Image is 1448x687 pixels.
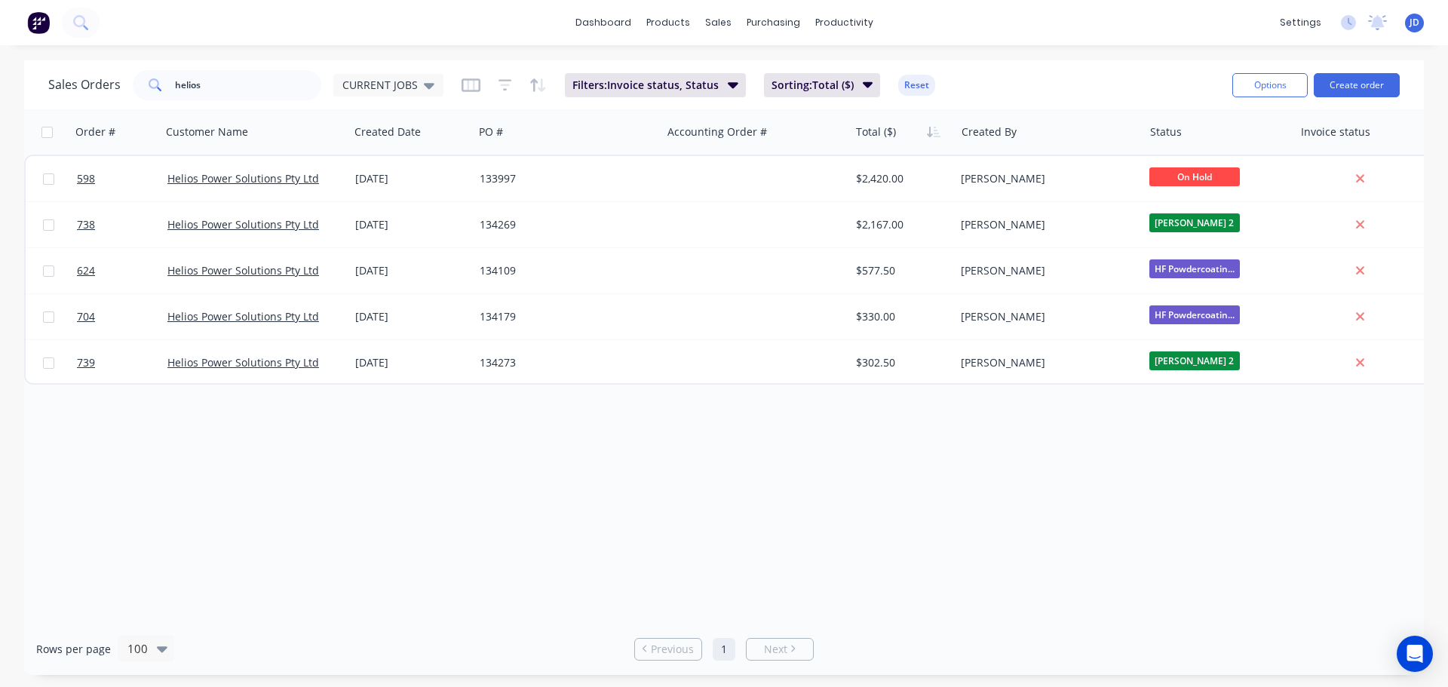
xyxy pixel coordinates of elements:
div: [PERSON_NAME] [961,355,1128,370]
button: Reset [898,75,935,96]
span: Filters: Invoice status, Status [572,78,719,93]
div: Invoice status [1301,124,1370,140]
div: Accounting Order # [667,124,767,140]
a: 738 [77,202,167,247]
span: Next [764,642,787,657]
button: Options [1232,73,1308,97]
img: Factory [27,11,50,34]
div: 134179 [480,309,647,324]
ul: Pagination [628,638,820,661]
span: 738 [77,217,95,232]
div: 134269 [480,217,647,232]
a: Page 1 is your current page [713,638,735,661]
span: 598 [77,171,95,186]
div: 134109 [480,263,647,278]
div: [DATE] [355,171,468,186]
div: sales [698,11,739,34]
a: 739 [77,340,167,385]
span: On Hold [1149,167,1240,186]
span: 704 [77,309,95,324]
div: [DATE] [355,263,468,278]
span: Sorting: Total ($) [772,78,854,93]
div: purchasing [739,11,808,34]
div: productivity [808,11,881,34]
div: $2,420.00 [856,171,944,186]
div: $302.50 [856,355,944,370]
div: [PERSON_NAME] [961,171,1128,186]
a: Helios Power Solutions Pty Ltd [167,309,319,324]
div: Total ($) [856,124,896,140]
button: Create order [1314,73,1400,97]
span: 624 [77,263,95,278]
span: HF Powdercoatin... [1149,305,1240,324]
div: 134273 [480,355,647,370]
div: settings [1272,11,1329,34]
a: Next page [747,642,813,657]
div: [DATE] [355,309,468,324]
a: 704 [77,294,167,339]
div: $330.00 [856,309,944,324]
span: JD [1410,16,1419,29]
h1: Sales Orders [48,78,121,92]
div: Created Date [354,124,421,140]
span: Rows per page [36,642,111,657]
div: Customer Name [166,124,248,140]
a: 624 [77,248,167,293]
a: Previous page [635,642,701,657]
div: PO # [479,124,503,140]
span: [PERSON_NAME] 2 [1149,213,1240,232]
a: Helios Power Solutions Pty Ltd [167,171,319,186]
a: Helios Power Solutions Pty Ltd [167,355,319,370]
span: CURRENT JOBS [342,77,418,93]
div: Status [1150,124,1182,140]
div: Open Intercom Messenger [1397,636,1433,672]
a: dashboard [568,11,639,34]
button: Sorting:Total ($) [764,73,881,97]
div: Created By [962,124,1017,140]
div: [DATE] [355,217,468,232]
span: Previous [651,642,694,657]
div: [PERSON_NAME] [961,263,1128,278]
div: [PERSON_NAME] [961,309,1128,324]
div: $577.50 [856,263,944,278]
span: [PERSON_NAME] 2 [1149,351,1240,370]
span: HF Powdercoatin... [1149,259,1240,278]
input: Search... [175,70,322,100]
a: Helios Power Solutions Pty Ltd [167,217,319,232]
div: [PERSON_NAME] [961,217,1128,232]
div: $2,167.00 [856,217,944,232]
a: Helios Power Solutions Pty Ltd [167,263,319,278]
div: Order # [75,124,115,140]
div: [DATE] [355,355,468,370]
a: 598 [77,156,167,201]
span: 739 [77,355,95,370]
button: Filters:Invoice status, Status [565,73,746,97]
div: 133997 [480,171,647,186]
div: products [639,11,698,34]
